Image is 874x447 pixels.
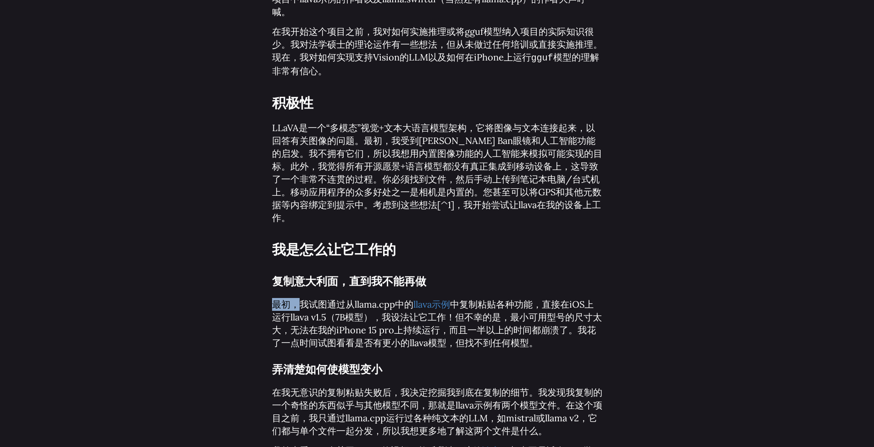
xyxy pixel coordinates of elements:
[272,25,602,77] p: 在我开始这个项目之前，我对如何实施推理或将gguf模型纳入项目的实际知识很少。我对法学硕士的理论运作有一些想法，但从未做过任何培训或直接实施推理。现在，我对如何实现支持Vision的LLM以及如...
[272,238,602,261] h1: 我是怎么让它工作的
[413,298,450,310] a: llava示例
[272,298,602,349] p: 最初，我试图通过从 llama.cpp 中的 中 复制粘贴各种功能 ， 直接在iOS上运行llava v1.5（7B模型）， 我设法让它工作！但不幸的是，最小可用型号的尺寸太大，无法在我的iPh...
[272,386,602,437] p: 在我无意识的复制粘贴失败后，我决定挖掘我到底在复制的细节。我发现我复制的一个奇怪的东西似乎与其他模型不同，那就是llava示例有两个 模型文件。在这个项目之前，我只通过llama.cpp运行过各...
[272,121,602,224] p: LLaVA是一个“多模态”视觉+文本大语言模型架构，它将图像与文本连接起来，以回答有关图像的问题。最初，我受到[PERSON_NAME] Ban眼镜和人工智能功能的启发。我不拥有它们，所以我想用...
[272,360,602,379] h2: 弄清楚如何使模型变小
[531,53,553,63] code: gguf
[272,272,602,291] h2: 复制意大利面，直到我不能再做
[272,91,602,115] h1: 积极性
